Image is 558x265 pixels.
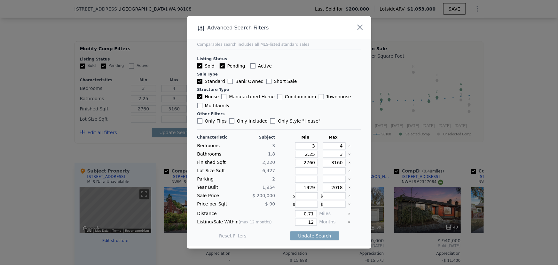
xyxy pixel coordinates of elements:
div: Distance [197,210,275,217]
div: Miles [319,210,345,217]
input: Bank Owned [228,79,233,84]
label: Sold [197,63,215,69]
label: Townhouse [319,93,351,100]
div: $ [321,192,346,199]
label: Only Included [229,118,268,124]
button: Clear [348,221,350,223]
span: $ 200,000 [252,193,275,198]
input: Condominium [277,94,282,99]
label: Condominium [277,93,316,100]
span: 6,427 [262,168,275,173]
div: Price per Sqft [197,201,235,208]
label: Only Flips [197,118,227,124]
label: Pending [220,63,245,69]
label: Bank Owned [228,78,263,84]
span: 1.8 [268,151,275,157]
div: $ [293,201,318,208]
div: Year Built [197,184,235,191]
input: Sold [197,63,202,68]
div: Bedrooms [197,142,235,149]
div: Comparables search includes all MLS-listed standard sales [197,42,361,47]
div: Advanced Search Filters [187,23,334,32]
label: House [197,93,219,100]
button: Clear [348,178,351,181]
label: Standard [197,78,225,84]
input: Active [250,63,255,68]
div: Listing/Sale Within [197,219,275,226]
label: Manufactured Home [221,93,275,100]
button: Clear [348,203,351,205]
input: Standard [197,79,202,84]
span: 1,954 [262,185,275,190]
input: Short Sale [266,79,271,84]
label: Multifamily [197,102,230,109]
button: Clear [348,195,351,197]
span: 2,220 [262,160,275,165]
div: Characteristic [197,135,235,140]
span: (max 12 months) [239,220,272,224]
div: Bathrooms [197,151,235,158]
input: Only Included [229,118,234,124]
div: Months [319,219,345,226]
button: Clear [348,161,351,164]
input: Multifamily [197,103,202,108]
input: House [197,94,202,99]
input: Only Style "House" [270,118,275,124]
label: Active [250,63,272,69]
div: Subject [238,135,275,140]
label: Only Style " House " [270,118,320,124]
span: $ 90 [265,201,275,206]
div: Max [321,135,346,140]
button: Clear [348,145,351,147]
input: Townhouse [319,94,324,99]
span: 3 [272,143,275,148]
div: Parking [197,176,235,183]
button: Update Search [290,231,339,240]
input: Manufactured Home [221,94,226,99]
button: Clear [348,213,350,215]
button: Clear [348,153,351,156]
div: Sale Type [197,72,361,77]
div: Structure Type [197,87,361,92]
div: Lot Size Sqft [197,167,235,174]
div: Sale Price [197,192,235,199]
div: $ [321,201,346,208]
div: Listing Status [197,56,361,61]
div: Min [293,135,318,140]
div: Other Filters [197,111,361,116]
input: Only Flips [197,118,202,124]
label: Short Sale [266,78,297,84]
input: Pending [220,63,225,68]
button: Clear [348,170,351,172]
div: $ [293,192,318,199]
span: 2 [272,176,275,181]
button: Clear [348,186,351,189]
button: Reset [219,233,247,239]
div: Finished Sqft [197,159,235,166]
